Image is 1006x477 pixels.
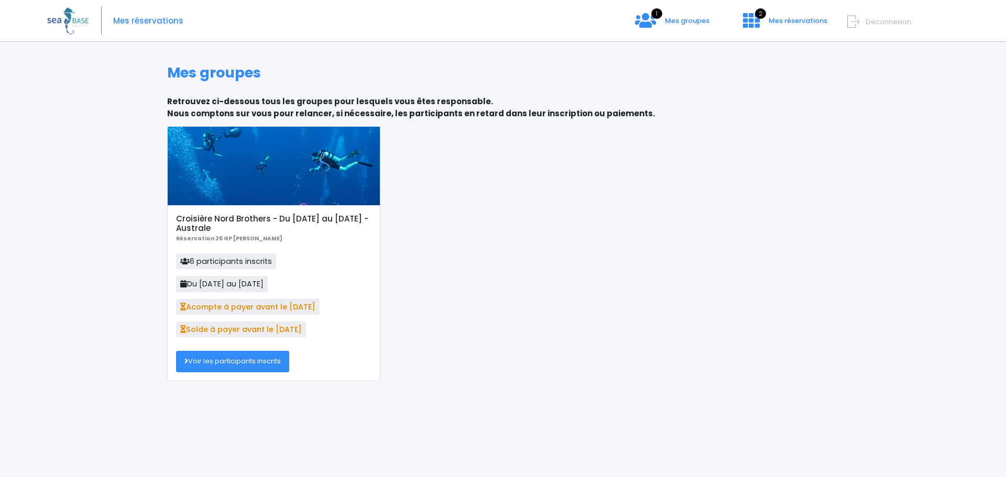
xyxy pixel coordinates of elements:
span: Déconnexion [866,17,911,27]
a: Voir les participants inscrits [176,351,289,372]
span: 6 participants inscrits [176,253,276,269]
b: Réservation 26 GP [PERSON_NAME] [176,235,282,242]
h1: Mes groupes [167,64,839,81]
h5: Croisière Nord Brothers - Du [DATE] au [DATE] - Australe [176,214,371,233]
p: Retrouvez ci-dessous tous les groupes pour lesquels vous êtes responsable. Nous comptons sur vous... [167,96,839,119]
span: Acompte à payer avant le [DATE] [176,299,320,315]
span: 2 [755,8,766,19]
span: 1 [651,8,662,19]
span: Solde à payer avant le [DATE] [176,321,306,337]
a: 1 Mes groupes [627,19,718,29]
span: Mes groupes [665,16,709,26]
span: Mes réservations [769,16,827,26]
a: 2 Mes réservations [735,19,834,29]
span: Du [DATE] au [DATE] [176,276,268,292]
